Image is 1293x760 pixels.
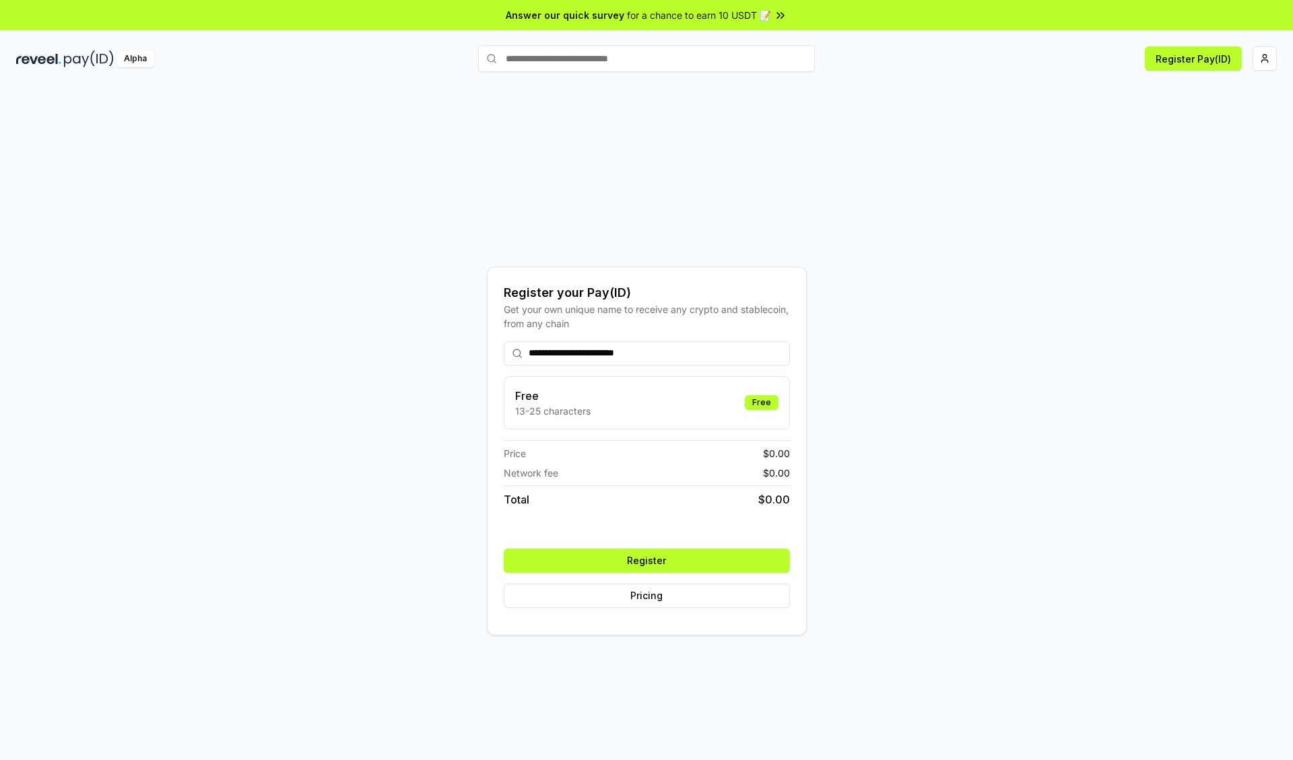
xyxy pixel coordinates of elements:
[758,491,790,508] span: $ 0.00
[627,8,771,22] span: for a chance to earn 10 USDT 📝
[515,388,591,404] h3: Free
[504,283,790,302] div: Register your Pay(ID)
[504,491,529,508] span: Total
[16,50,61,67] img: reveel_dark
[763,466,790,480] span: $ 0.00
[504,584,790,608] button: Pricing
[745,395,778,410] div: Free
[506,8,624,22] span: Answer our quick survey
[504,466,558,480] span: Network fee
[1145,46,1242,71] button: Register Pay(ID)
[504,302,790,331] div: Get your own unique name to receive any crypto and stablecoin, from any chain
[504,446,526,460] span: Price
[64,50,114,67] img: pay_id
[763,446,790,460] span: $ 0.00
[504,549,790,573] button: Register
[515,404,591,418] p: 13-25 characters
[117,50,154,67] div: Alpha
